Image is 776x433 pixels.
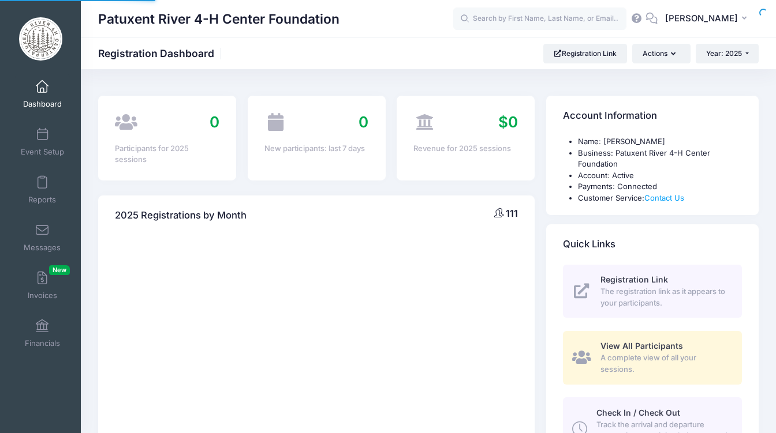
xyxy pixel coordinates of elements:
[15,74,70,114] a: Dashboard
[15,265,70,306] a: InvoicesNew
[644,193,684,202] a: Contact Us
[115,143,219,165] div: Participants for 2025 sessions
[98,47,224,59] h1: Registration Dashboard
[600,274,668,284] span: Registration Link
[578,148,742,170] li: Business: Patuxent River 4-H Center Foundation
[563,331,742,384] a: View All Participants A complete view of all your sessions.
[578,170,742,182] li: Account: Active
[359,113,368,131] span: 0
[696,44,759,63] button: Year: 2025
[21,147,64,157] span: Event Setup
[98,6,339,32] h1: Patuxent River 4-H Center Foundation
[706,49,742,58] span: Year: 2025
[15,313,70,353] a: Financials
[498,113,518,131] span: $0
[15,122,70,162] a: Event Setup
[23,99,62,109] span: Dashboard
[49,265,70,275] span: New
[600,352,729,375] span: A complete view of all your sessions.
[578,136,742,148] li: Name: [PERSON_NAME]
[453,7,626,31] input: Search by First Name, Last Name, or Email...
[578,193,742,204] li: Customer Service:
[596,408,680,417] span: Check In / Check Out
[543,44,627,63] a: Registration Link
[563,228,615,261] h4: Quick Links
[632,44,690,63] button: Actions
[15,170,70,210] a: Reports
[28,195,56,205] span: Reports
[413,143,518,155] div: Revenue for 2025 sessions
[15,217,70,258] a: Messages
[506,208,518,219] span: 111
[24,243,61,253] span: Messages
[578,181,742,193] li: Payments: Connected
[658,6,759,32] button: [PERSON_NAME]
[563,100,657,133] h4: Account Information
[665,12,738,25] span: [PERSON_NAME]
[25,338,60,348] span: Financials
[600,286,729,308] span: The registration link as it appears to your participants.
[563,265,742,318] a: Registration Link The registration link as it appears to your participants.
[600,341,683,351] span: View All Participants
[28,291,57,300] span: Invoices
[264,143,369,155] div: New participants: last 7 days
[210,113,219,131] span: 0
[115,199,247,232] h4: 2025 Registrations by Month
[19,17,62,61] img: Patuxent River 4-H Center Foundation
